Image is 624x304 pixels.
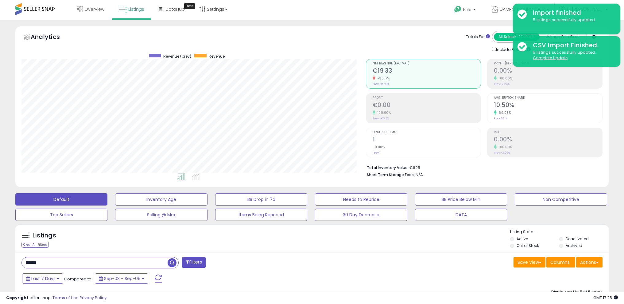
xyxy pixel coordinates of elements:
button: Last 7 Days [22,273,63,284]
button: Sep-03 - Sep-09 [95,273,148,284]
h2: 10.50% [494,102,602,110]
button: Save View [514,257,545,267]
span: Overview [84,6,104,12]
div: Clear All Filters [21,242,49,248]
h2: 0.00% [494,136,602,144]
h2: €19.33 [373,67,481,75]
h2: €0.00 [373,102,481,110]
button: Filters [182,257,206,268]
span: 2025-09-17 17:25 GMT [593,295,618,301]
div: 5 listings successfully updated. [528,17,616,23]
span: Help [463,7,471,12]
button: Default [15,193,107,206]
small: Prev: €27.68 [373,82,389,86]
button: Columns [546,257,575,267]
a: Help [449,1,482,20]
span: Listings [128,6,144,12]
li: €625 [367,164,598,171]
span: N/A [416,172,423,178]
button: 30 Day Decrease [315,209,407,221]
small: 69.08% [497,110,511,115]
span: Revenue [209,54,225,59]
strong: Copyright [6,295,29,301]
button: BB Price Below Min [415,193,507,206]
span: Avg. Buybox Share [494,96,602,100]
span: Net Revenue (Exc. VAT) [373,62,481,65]
span: Sep-03 - Sep-09 [104,275,141,282]
small: 100.00% [375,110,391,115]
a: Terms of Use [52,295,79,301]
button: DATA [415,209,507,221]
b: Short Term Storage Fees: [367,172,415,177]
div: Import finished [528,8,616,17]
label: Archived [566,243,582,248]
span: DAMRO TECHNOLOGY [500,6,545,12]
small: 100.00% [497,76,512,81]
span: Revenue (prev) [163,54,191,59]
span: DataHub [165,6,185,12]
button: Inventory Age [115,193,207,206]
button: Top Sellers [15,209,107,221]
small: Prev: -3.92% [494,151,510,155]
div: CSV Import Finished. [528,41,616,50]
label: Deactivated [566,236,589,241]
span: Profit [PERSON_NAME] [494,62,602,65]
div: seller snap | | [6,295,107,301]
a: Privacy Policy [79,295,107,301]
label: Out of Stock [517,243,539,248]
div: Tooltip anchor [184,3,195,9]
p: Listing States: [510,229,609,235]
div: Include Returns [487,46,538,53]
small: Prev: 1 [373,151,380,155]
i: Get Help [454,6,462,13]
h5: Listings [33,231,56,240]
button: All Selected Listings [494,33,540,41]
small: 0.00% [373,145,385,149]
small: Prev: -2.24% [494,82,510,86]
span: Compared to: [64,276,92,282]
h2: 0.00% [494,67,602,75]
button: BB Drop in 7d [215,193,307,206]
span: Columns [550,259,570,265]
small: Prev: 6.21% [494,117,507,120]
h2: 1 [373,136,481,144]
button: Non Competitive [515,193,607,206]
b: Total Inventory Value: [367,165,409,170]
h5: Analytics [31,33,72,43]
span: Profit [373,96,481,100]
button: Items Being Repriced [215,209,307,221]
u: Complete Update [533,55,568,60]
span: Last 7 Days [31,275,56,282]
span: ROI [494,131,602,134]
div: Totals For [466,34,490,40]
button: Selling @ Max [115,209,207,221]
div: 5 listings successfully updated. [528,50,616,61]
button: Needs to Reprice [315,193,407,206]
small: -30.17% [375,76,390,81]
small: 100.00% [497,145,512,149]
small: Prev: -€0.62 [373,117,389,120]
label: Active [517,236,528,241]
span: Ordered Items [373,131,481,134]
button: Actions [576,257,603,267]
